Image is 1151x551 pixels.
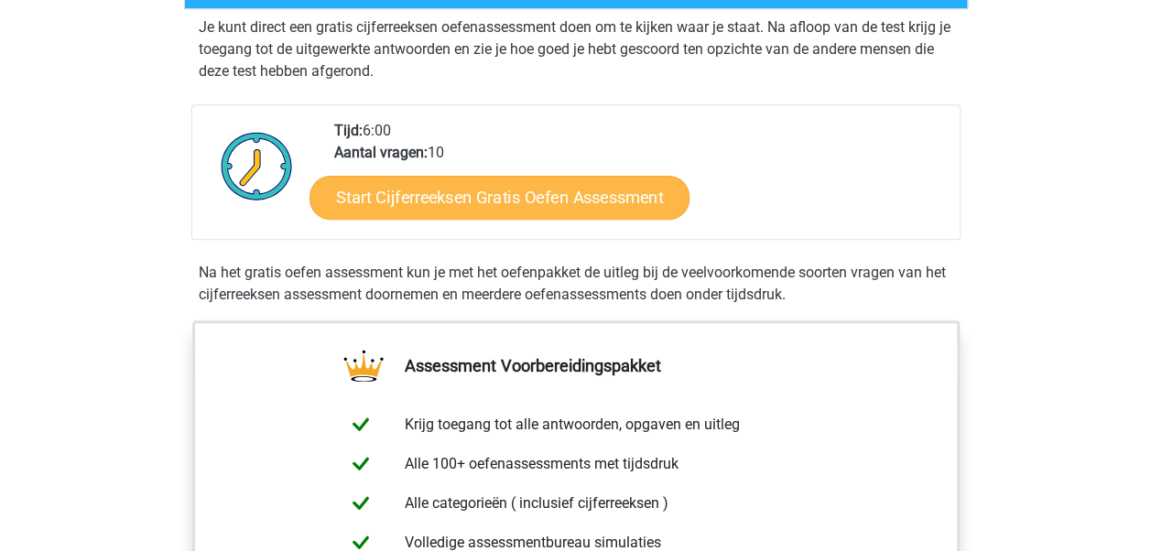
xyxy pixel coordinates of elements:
a: Start Cijferreeksen Gratis Oefen Assessment [309,175,690,219]
b: Tijd: [334,122,363,139]
div: Na het gratis oefen assessment kun je met het oefenpakket de uitleg bij de veelvoorkomende soorte... [191,262,961,306]
div: 6:00 10 [320,120,959,239]
b: Aantal vragen: [334,144,428,161]
img: Klok [211,120,303,211]
p: Je kunt direct een gratis cijferreeksen oefenassessment doen om te kijken waar je staat. Na afloo... [199,16,953,82]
